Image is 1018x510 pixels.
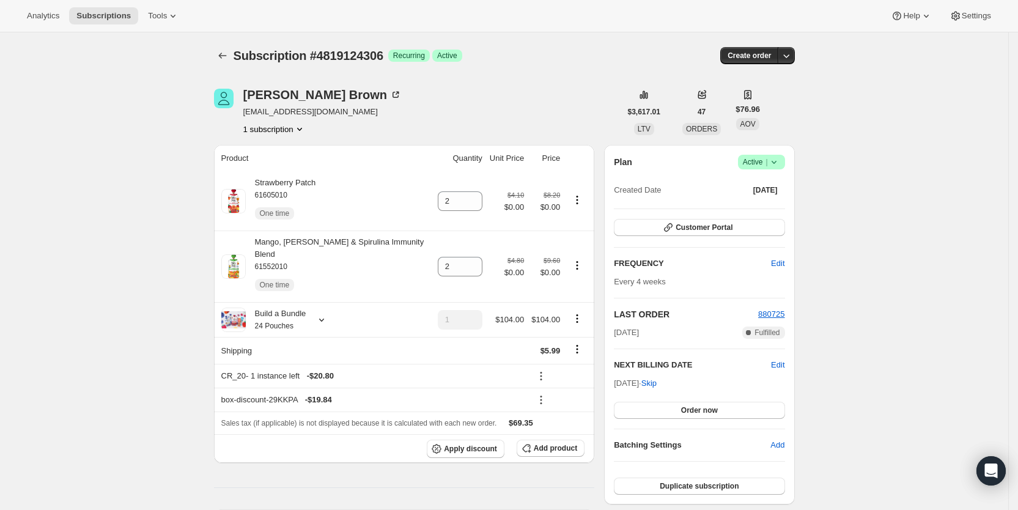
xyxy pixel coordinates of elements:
[427,440,504,458] button: Apply discount
[221,254,246,279] img: product img
[614,184,661,196] span: Created Date
[214,89,234,108] span: Cherita Brown
[255,322,293,330] small: 24 Pouches
[614,156,632,168] h2: Plan
[246,177,316,226] div: Strawberry Patch
[255,191,287,199] small: 61605010
[507,257,524,264] small: $4.80
[221,394,525,406] div: box-discount-29KKPA
[614,308,758,320] h2: LAST ORDER
[740,120,755,128] span: AOV
[764,254,792,273] button: Edit
[676,223,732,232] span: Customer Portal
[495,315,524,324] span: $104.00
[393,51,425,61] span: Recurring
[234,49,383,62] span: Subscription #4819124306
[976,456,1006,486] div: Open Intercom Messenger
[221,370,525,382] div: CR_20 - 1 instance left
[763,435,792,455] button: Add
[753,185,778,195] span: [DATE]
[307,370,334,382] span: - $20.80
[690,103,713,120] button: 47
[531,267,560,279] span: $0.00
[444,444,497,454] span: Apply discount
[141,7,186,24] button: Tools
[720,47,778,64] button: Create order
[903,11,920,21] span: Help
[614,402,784,419] button: Order now
[765,157,767,167] span: |
[27,11,59,21] span: Analytics
[614,439,770,451] h6: Batching Settings
[517,440,585,457] button: Add product
[567,312,587,325] button: Product actions
[507,191,524,199] small: $4.10
[69,7,138,24] button: Subscriptions
[746,182,785,199] button: [DATE]
[531,201,560,213] span: $0.00
[434,145,486,172] th: Quantity
[962,11,991,21] span: Settings
[567,342,587,356] button: Shipping actions
[243,89,402,101] div: [PERSON_NAME] Brown
[260,209,290,218] span: One time
[660,481,739,491] span: Duplicate subscription
[214,145,434,172] th: Product
[509,418,533,427] span: $69.35
[221,419,497,427] span: Sales tax (if applicable) is not displayed because it is calculated with each new order.
[758,309,784,319] a: 880725
[531,315,560,324] span: $104.00
[214,47,231,64] button: Subscriptions
[638,125,651,133] span: LTV
[614,277,666,286] span: Every 4 weeks
[736,103,760,116] span: $76.96
[504,201,525,213] span: $0.00
[614,327,639,339] span: [DATE]
[743,156,780,168] span: Active
[305,394,332,406] span: - $19.84
[628,107,660,117] span: $3,617.01
[698,107,706,117] span: 47
[754,328,780,338] span: Fulfilled
[567,259,587,272] button: Product actions
[246,236,430,297] div: Mango, [PERSON_NAME] & Spirulina Immunity Blend
[771,359,784,371] button: Edit
[614,219,784,236] button: Customer Portal
[437,51,457,61] span: Active
[614,478,784,495] button: Duplicate subscription
[221,189,246,213] img: product img
[614,257,771,270] h2: FREQUENCY
[614,359,771,371] h2: NEXT BILLING DATE
[942,7,998,24] button: Settings
[214,337,434,364] th: Shipping
[544,191,560,199] small: $8.20
[534,443,577,453] span: Add product
[681,405,718,415] span: Order now
[243,123,306,135] button: Product actions
[148,11,167,21] span: Tools
[528,145,564,172] th: Price
[614,379,657,388] span: [DATE] ·
[641,377,657,390] span: Skip
[260,280,290,290] span: One time
[567,193,587,207] button: Product actions
[243,106,402,118] span: [EMAIL_ADDRESS][DOMAIN_NAME]
[504,267,525,279] span: $0.00
[76,11,131,21] span: Subscriptions
[770,439,784,451] span: Add
[246,308,306,332] div: Build a Bundle
[621,103,668,120] button: $3,617.01
[728,51,771,61] span: Create order
[486,145,528,172] th: Unit Price
[20,7,67,24] button: Analytics
[540,346,561,355] span: $5.99
[686,125,717,133] span: ORDERS
[544,257,560,264] small: $9.60
[255,262,287,271] small: 61552010
[771,257,784,270] span: Edit
[634,374,664,393] button: Skip
[758,308,784,320] button: 880725
[883,7,939,24] button: Help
